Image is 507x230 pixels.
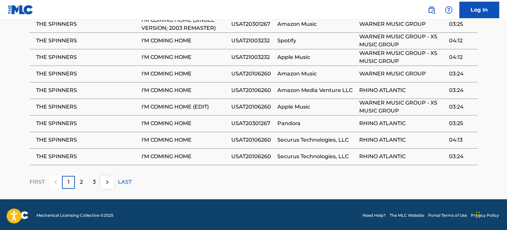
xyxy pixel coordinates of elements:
span: USAT20106260 [231,136,274,144]
span: Pandora [277,119,356,127]
span: 03:24 [449,70,474,78]
a: The MLC Website [390,212,424,218]
span: THE SPINNERS [36,37,138,45]
span: USAT21003232 [231,37,274,45]
span: WARNER MUSIC GROUP - X5 MUSIC GROUP [359,33,445,49]
span: 03:24 [449,86,474,94]
p: 3 [93,178,96,186]
span: RHINO ATLANTIC [359,119,445,127]
span: WARNER MUSIC GROUP - X5 MUSIC GROUP [359,99,445,115]
span: Securus Technologies, LLC [277,136,356,144]
span: I'M COMING HOME [141,86,228,94]
p: LAST [118,178,132,186]
iframe: Chat Widget [474,198,507,230]
span: USAT20106260 [231,153,274,161]
span: USAT20301267 [231,119,274,127]
span: RHINO ATLANTIC [359,136,445,144]
a: Privacy Policy [471,212,499,218]
span: THE SPINNERS [36,20,138,28]
img: help [445,6,453,14]
span: Spotify [277,37,356,45]
span: USAT20106260 [231,103,274,111]
span: USAT20106260 [231,86,274,94]
span: 03:24 [449,153,474,161]
span: 03:25 [449,119,474,127]
a: Need Help? [363,212,386,218]
p: 2 [80,178,83,186]
div: Help [442,3,455,17]
span: THE SPINNERS [36,86,138,94]
img: MLC Logo [8,5,33,15]
span: 04:12 [449,53,474,61]
span: I'M COMING HOME (SINGLE VERSION; 2003 REMASTER) [141,16,228,32]
div: Drag [476,205,480,225]
span: 03:24 [449,103,474,111]
span: 04:13 [449,136,474,144]
span: THE SPINNERS [36,70,138,78]
span: USAT20106260 [231,70,274,78]
span: 04:12 [449,37,474,45]
span: THE SPINNERS [36,136,138,144]
span: THE SPINNERS [36,119,138,127]
span: WARNER MUSIC GROUP [359,20,445,28]
span: WARNER MUSIC GROUP - X5 MUSIC GROUP [359,49,445,65]
p: 1 [68,178,70,186]
span: WARNER MUSIC GROUP [359,70,445,78]
a: Portal Terms of Use [428,212,467,218]
span: RHINO ATLANTIC [359,86,445,94]
span: THE SPINNERS [36,153,138,161]
span: I'M COMING HOME [141,153,228,161]
span: I'M COMING HOME [141,70,228,78]
span: Mechanical Licensing Collective © 2025 [36,212,113,218]
span: Amazon Music [277,70,356,78]
span: Amazon Music [277,20,356,28]
span: Securus Technologies, LLC [277,153,356,161]
span: Apple Music [277,53,356,61]
span: I'M COMING HOME [141,119,228,127]
span: USAT20301267 [231,20,274,28]
p: FIRST [29,178,45,186]
span: RHINO ATLANTIC [359,153,445,161]
a: Log In [459,2,499,18]
span: THE SPINNERS [36,103,138,111]
img: search [427,6,435,14]
a: Public Search [425,3,438,17]
span: I'M COMING HOME [141,37,228,45]
span: Amazon Media Venture LLC [277,86,356,94]
span: 03:25 [449,20,474,28]
span: I'M COMING HOME (EDIT) [141,103,228,111]
span: Apple Music [277,103,356,111]
span: I'M COMING HOME [141,136,228,144]
span: THE SPINNERS [36,53,138,61]
img: right [103,178,111,186]
span: I'M COMING HOME [141,53,228,61]
span: USAT21003232 [231,53,274,61]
